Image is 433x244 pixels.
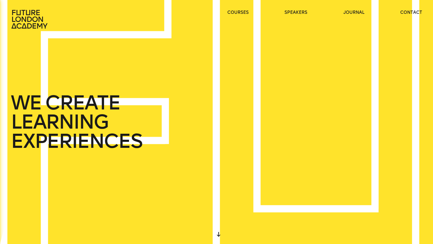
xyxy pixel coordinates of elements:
[343,10,364,16] a: journal
[11,132,142,151] span: EXPERIENCES
[11,112,108,132] span: LEARNING
[45,93,120,112] span: CREATE
[400,10,422,16] a: contact
[284,10,307,16] a: speakers
[11,93,41,112] span: WE
[227,10,249,16] a: courses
